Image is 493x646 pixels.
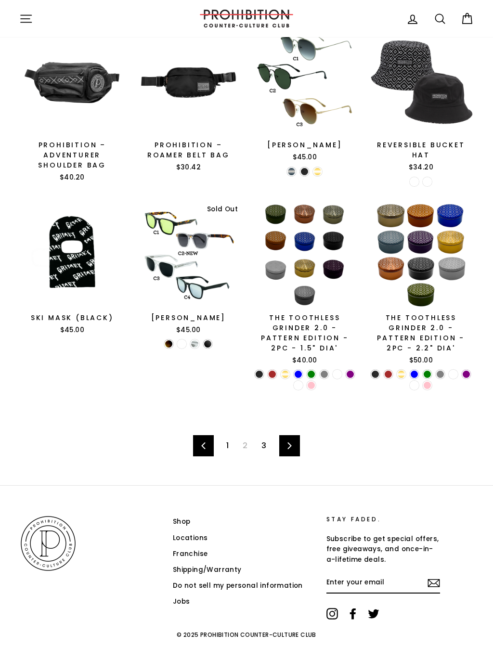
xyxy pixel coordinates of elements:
[368,163,474,172] div: $34.20
[136,30,242,176] a: Prohibition – Roamer Belt Bag$30.42
[136,313,242,323] div: [PERSON_NAME]
[173,579,303,593] a: Do not sell my personal information
[19,515,77,572] img: PROHIBITION COUNTER-CULTURE CLUB
[256,438,272,453] a: 3
[136,140,242,160] div: Prohibition – Roamer Belt Bag
[173,594,190,609] a: Jobs
[173,547,208,561] a: Franchise
[252,203,358,369] a: The Toothless Grinder 2.0 - Pattern Edition - 2PC - 1.5" Dia'$40.00
[173,531,208,545] a: Locations
[19,627,474,643] p: © 2025 PROHIBITION COUNTER-CULTURE CLUB
[136,203,242,338] a: [PERSON_NAME]$45.00
[136,325,242,335] div: $45.00
[252,140,358,150] div: [PERSON_NAME]
[19,325,125,335] div: $45.00
[19,140,125,170] div: Prohibition – Adventurer Shoulder Bag
[136,163,242,172] div: $30.42
[203,203,241,216] div: Sold Out
[326,534,441,565] p: Subscribe to get special offers, free giveaways, and once-in-a-lifetime deals.
[237,438,253,453] span: 2
[221,438,234,453] a: 1
[252,30,358,166] a: [PERSON_NAME]$45.00
[368,140,474,160] div: REVERSIBLE BUCKET HAT
[326,515,441,524] p: STAY FADED.
[252,313,358,353] div: The Toothless Grinder 2.0 - Pattern Edition - 2PC - 1.5" Dia'
[368,30,474,176] a: REVERSIBLE BUCKET HAT$34.20
[326,572,441,594] input: Enter your email
[19,203,125,338] a: Ski Mask (Black)$45.00
[252,153,358,162] div: $45.00
[198,10,295,27] img: PROHIBITION COUNTER-CULTURE CLUB
[368,313,474,353] div: The Toothless Grinder 2.0 - Pattern Edition - 2PC - 2.2" Dia'
[368,203,474,369] a: The Toothless Grinder 2.0 - Pattern Edition - 2PC - 2.2" Dia'$50.00
[368,356,474,365] div: $50.00
[173,515,191,529] a: Shop
[19,313,125,323] div: Ski Mask (Black)
[252,356,358,365] div: $40.00
[173,563,242,577] a: Shipping/Warranty
[19,173,125,182] div: $40.20
[19,30,125,186] a: Prohibition – Adventurer Shoulder Bag$40.20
